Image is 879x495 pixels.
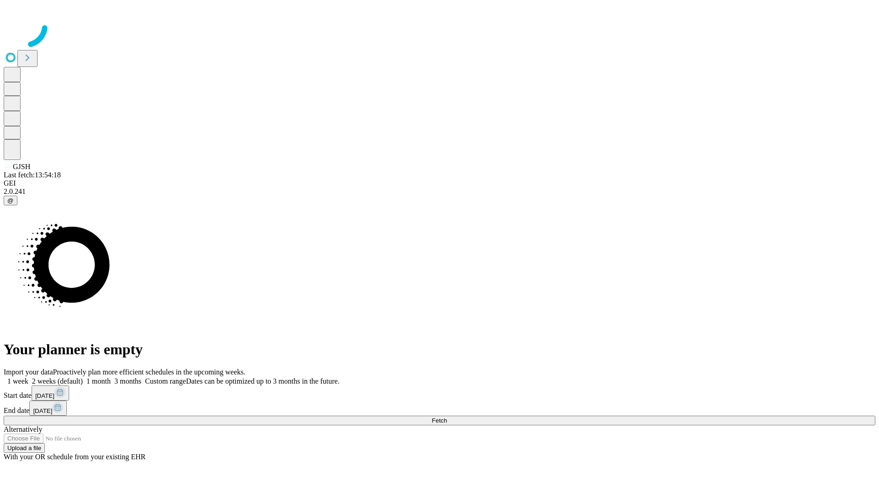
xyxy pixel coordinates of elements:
[4,453,146,461] span: With your OR schedule from your existing EHR
[32,377,83,385] span: 2 weeks (default)
[29,401,67,416] button: [DATE]
[432,417,447,424] span: Fetch
[4,341,875,358] h1: Your planner is empty
[32,385,69,401] button: [DATE]
[114,377,141,385] span: 3 months
[4,385,875,401] div: Start date
[33,407,52,414] span: [DATE]
[4,425,42,433] span: Alternatively
[13,163,30,170] span: GJSH
[7,197,14,204] span: @
[53,368,245,376] span: Proactively plan more efficient schedules in the upcoming weeks.
[4,443,45,453] button: Upload a file
[4,401,875,416] div: End date
[35,392,54,399] span: [DATE]
[4,179,875,187] div: GEI
[4,187,875,196] div: 2.0.241
[4,416,875,425] button: Fetch
[186,377,339,385] span: Dates can be optimized up to 3 months in the future.
[4,368,53,376] span: Import your data
[4,171,61,179] span: Last fetch: 13:54:18
[7,377,28,385] span: 1 week
[4,196,17,205] button: @
[87,377,111,385] span: 1 month
[145,377,186,385] span: Custom range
